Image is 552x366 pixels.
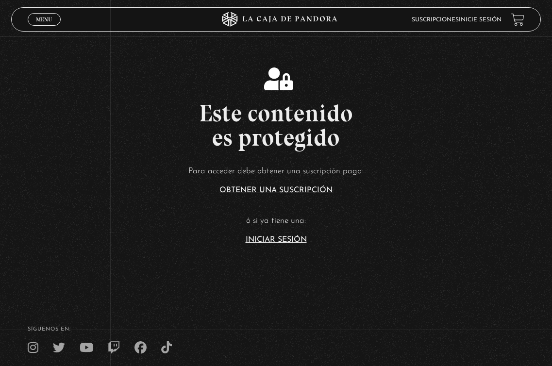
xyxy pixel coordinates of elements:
[412,17,459,23] a: Suscripciones
[246,236,307,244] a: Iniciar Sesión
[36,17,52,22] span: Menu
[219,186,333,194] a: Obtener una suscripción
[511,13,524,26] a: View your shopping cart
[28,327,524,332] h4: SÍguenos en:
[33,25,56,32] span: Cerrar
[459,17,502,23] a: Inicie sesión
